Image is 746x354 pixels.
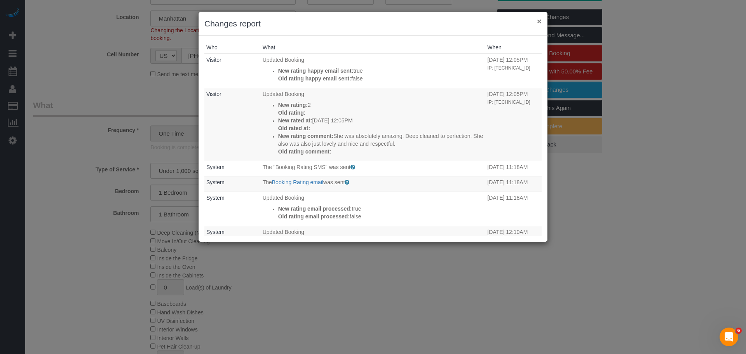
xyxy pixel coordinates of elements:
a: Visitor [206,91,221,97]
td: When [485,88,542,161]
sui-modal: Changes report [199,12,547,242]
th: When [485,42,542,54]
strong: New rating comment: [278,133,333,139]
strong: New rating: [278,102,308,108]
span: Updated Booking [263,91,304,97]
td: Who [204,161,261,176]
td: When [485,226,542,260]
a: System [206,195,225,201]
td: What [261,54,486,88]
a: Booking Rating email [272,179,323,185]
td: When [485,192,542,226]
strong: New rating happy email sent: [278,68,354,74]
p: false [278,75,484,82]
td: Who [204,176,261,192]
span: The "Booking Rating SMS" was sent [263,164,350,170]
a: System [206,229,225,235]
strong: New rated at: [278,117,312,124]
td: What [261,88,486,161]
span: Updated Booking [263,229,304,235]
p: false [278,213,484,220]
a: Visitor [206,57,221,63]
strong: Old rating happy email sent: [278,75,351,82]
p: true [278,67,484,75]
p: [DATE] 12:05PM [278,117,484,124]
p: She was absolutely amazing. Deep cleaned to perfection. She also was also just lovely and nice an... [278,132,484,148]
p: true [278,205,484,213]
th: What [261,42,486,54]
button: × [537,17,542,25]
a: System [206,164,225,170]
td: Who [204,54,261,88]
span: The [263,179,272,185]
td: When [485,176,542,192]
td: Who [204,226,261,260]
td: When [485,54,542,88]
small: IP: [TECHNICAL_ID] [487,99,530,105]
strong: Old rated at: [278,125,310,131]
td: What [261,161,486,176]
span: was sent [323,179,345,185]
iframe: Intercom live chat [720,328,738,346]
span: Updated Booking [263,195,304,201]
p: 2 [278,101,484,109]
strong: Old rating comment: [278,148,331,155]
td: What [261,176,486,192]
td: What [261,226,486,260]
a: System [206,179,225,185]
td: Who [204,88,261,161]
td: What [261,192,486,226]
strong: New rating email processed: [278,206,352,212]
strong: Old rating email processed: [278,213,350,220]
small: IP: [TECHNICAL_ID] [487,65,530,71]
strong: Old rating: [278,110,306,116]
h3: Changes report [204,18,542,30]
span: Updated Booking [263,57,304,63]
span: 6 [736,328,742,334]
td: When [485,161,542,176]
th: Who [204,42,261,54]
td: Who [204,192,261,226]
